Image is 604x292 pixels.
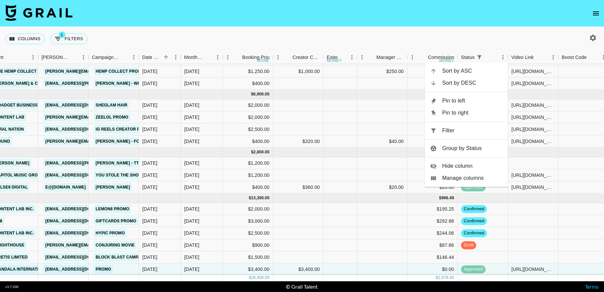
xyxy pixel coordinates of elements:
[184,230,199,236] div: Sep '25
[286,283,318,290] div: © Grail Talent
[442,162,503,170] span: Hide column
[142,102,157,108] div: 21/03/2025
[511,172,555,178] div: https://www.tiktok.com/@grandadjoe1933/video/7535186547931368726?_t=ZN-8ydEZXMzw8c&_r=1
[94,113,130,122] a: Zeelol Promo
[407,215,458,227] div: $292.88
[511,80,555,87] div: https://www.tiktok.com/@williamsmakeup/video/7516966496829050143?_t=ZP-8xHmj97IQiF&_r=1
[251,275,269,281] div: 28,400.00
[442,97,503,105] span: Pin to left
[425,62,508,187] ul: Menu
[511,102,555,108] div: https://www.tiktok.com/@anaisha.torres/video/7526007420561198350?_t=ZT-8xxC6gAe5gk&_r=1
[458,51,508,64] div: Status
[293,51,320,64] div: Creator Commmission Override
[548,52,558,62] button: Menu
[5,285,18,289] div: v 1.7.100
[142,114,157,121] div: 04/06/2025
[94,183,132,192] a: [PERSON_NAME]
[585,283,599,290] a: Terms
[44,79,153,88] a: [EMAIL_ADDRESS][PERSON_NAME][DOMAIN_NAME]
[461,266,486,273] span: approved
[89,51,139,64] div: Campaign (Type)
[242,51,272,64] div: Booking Price
[347,52,357,62] button: Menu
[407,52,417,62] button: Menu
[273,51,323,64] div: Creator Commmission Override
[129,52,139,62] button: Menu
[42,51,69,64] div: [PERSON_NAME]
[44,101,119,109] a: [EMAIL_ADDRESS][DOMAIN_NAME]
[142,138,157,145] div: 03/07/2025
[44,217,119,225] a: [EMAIL_ADDRESS][DOMAIN_NAME]
[442,67,503,75] span: Sort by ASC
[389,138,404,145] div: $40.00
[94,137,182,146] a: [PERSON_NAME] - Forever Loving Jah
[357,51,407,64] div: Manager Commmission Override
[562,51,587,64] div: Boost Code
[44,183,88,192] a: e@[DOMAIN_NAME]
[142,184,157,191] div: 29/08/2025
[407,124,458,136] div: $244.06
[94,205,131,213] a: Lemon8 Promo
[142,266,157,273] div: 01/09/2025
[461,184,486,191] span: approved
[94,229,127,237] a: Hypic Promo
[257,59,272,63] div: money
[44,253,119,262] a: [EMAIL_ADDRESS][DOMAIN_NAME]
[3,53,13,62] button: Sort
[223,251,273,264] div: $1,500.00
[223,203,273,215] div: $2,000.00
[184,102,199,108] div: Jul '25
[44,171,119,179] a: [EMAIL_ADDRESS][DOMAIN_NAME]
[142,206,157,212] div: 28/07/2025
[142,126,157,133] div: 01/07/2025
[94,171,144,179] a: You Stole The Show
[511,51,534,64] div: Video Link
[44,229,119,237] a: [EMAIL_ADDRESS][DOMAIN_NAME]
[184,184,199,191] div: Aug '25
[474,53,484,62] button: Show filters
[184,126,199,133] div: Jul '25
[474,53,484,62] div: 1 active filter
[94,159,150,167] a: [PERSON_NAME] - TT + IG
[439,195,442,201] div: $
[203,53,213,62] button: Sort
[338,53,347,62] button: Sort
[142,230,157,236] div: 29/08/2025
[184,242,199,248] div: Sep '25
[171,52,181,62] button: Menu
[587,53,596,62] button: Sort
[438,275,454,281] div: 2,678.46
[357,52,367,62] button: Menu
[418,53,428,62] button: Sort
[223,78,273,90] div: $400.00
[407,99,458,112] div: $195.25
[273,52,283,62] button: Menu
[44,113,153,122] a: [PERSON_NAME][EMAIL_ADDRESS][DOMAIN_NAME]
[407,181,458,194] div: $20.00
[484,53,493,62] button: Sort
[461,206,487,212] span: confirmed
[251,195,269,201] div: 13,300.00
[5,5,72,21] img: Grail Talent
[223,99,273,112] div: $2,000.00
[94,253,150,262] a: Block Blast Campagin
[213,52,223,62] button: Menu
[251,91,253,97] div: $
[249,195,251,201] div: $
[407,136,458,148] div: $40.00
[407,227,458,239] div: $244.06
[142,68,157,75] div: 06/06/2025
[253,149,269,155] div: 2,800.00
[298,266,320,273] div: $3,400.00
[442,127,503,135] span: Filter
[119,53,129,62] button: Sort
[59,31,65,38] span: 1
[223,157,273,169] div: $1,200.00
[184,172,199,178] div: Aug '25
[442,144,503,152] span: Group by Status
[79,52,89,62] button: Menu
[94,241,136,249] a: Conjuring Movie
[223,181,273,194] div: $400.00
[184,218,199,224] div: Sep '25
[442,79,503,87] span: Sort by DESC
